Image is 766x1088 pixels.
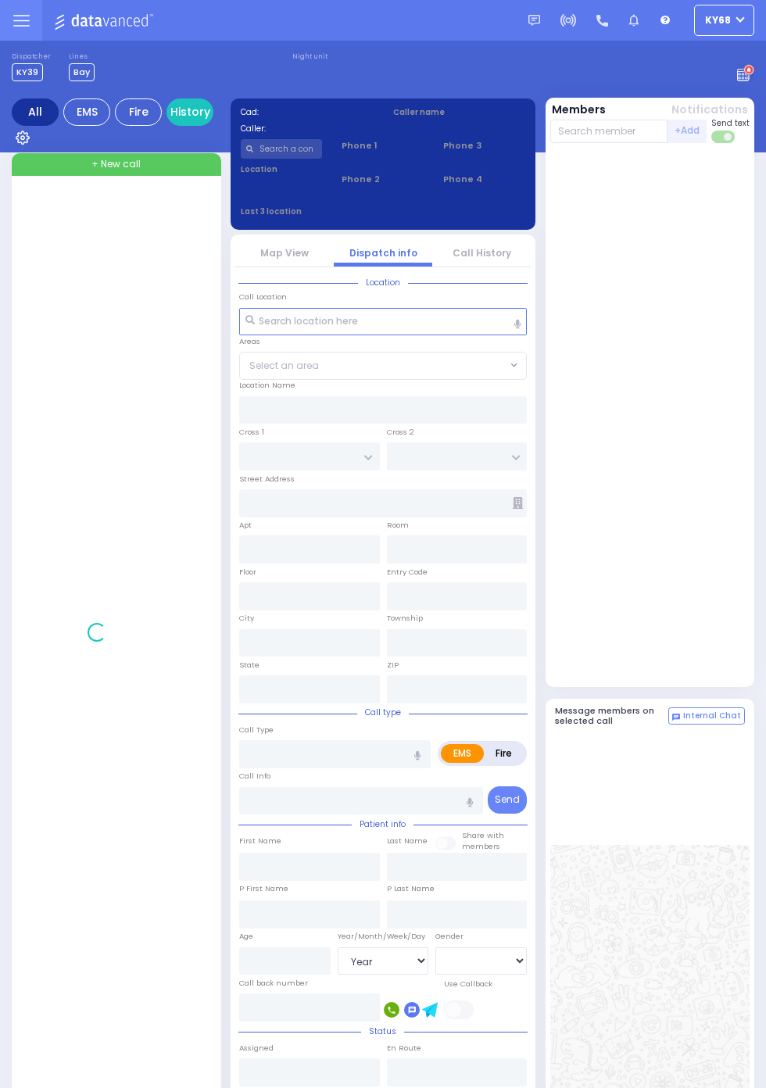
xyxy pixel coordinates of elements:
[671,102,748,118] button: Notifications
[166,98,213,126] a: History
[239,1043,274,1054] label: Assigned
[292,52,328,62] label: Night unit
[387,836,428,846] label: Last Name
[387,567,428,578] label: Entry Code
[387,520,409,531] label: Room
[69,52,95,62] label: Lines
[239,613,254,624] label: City
[338,931,429,942] div: Year/Month/Week/Day
[361,1025,404,1037] span: Status
[483,744,524,763] label: Fire
[239,427,264,438] label: Cross 1
[357,707,409,718] span: Call type
[453,246,511,259] a: Call History
[241,139,323,159] input: Search a contact
[672,714,680,721] img: comment-alt.png
[528,15,540,27] img: message.svg
[239,978,308,989] label: Call back number
[462,830,504,840] small: Share with
[711,129,736,145] label: Turn off text
[239,567,256,578] label: Floor
[342,139,424,152] span: Phone 1
[443,139,525,152] span: Phone 3
[239,308,527,336] input: Search location here
[444,979,492,990] label: Use Callback
[54,11,158,30] img: Logo
[239,520,252,531] label: Apt
[12,52,51,62] label: Dispatcher
[694,5,754,36] button: ky68
[69,63,95,81] span: Bay
[441,744,484,763] label: EMS
[342,173,424,186] span: Phone 2
[555,706,669,726] h5: Message members on selected call
[239,771,270,782] label: Call Info
[552,102,606,118] button: Members
[239,931,253,942] label: Age
[705,13,731,27] span: ky68
[12,63,43,81] span: KY39
[513,497,523,509] span: Other building occupants
[249,359,319,373] span: Select an area
[239,292,287,302] label: Call Location
[260,246,309,259] a: Map View
[711,117,750,129] span: Send text
[668,707,745,725] button: Internal Chat
[435,931,464,942] label: Gender
[91,157,141,171] span: + New call
[387,1043,421,1054] label: En Route
[683,710,741,721] span: Internal Chat
[239,380,295,391] label: Location Name
[352,818,413,830] span: Patient info
[387,427,414,438] label: Cross 2
[387,613,423,624] label: Township
[443,173,525,186] span: Phone 4
[358,277,408,288] span: Location
[12,98,59,126] div: All
[241,163,323,175] label: Location
[241,123,374,134] label: Caller:
[393,106,526,118] label: Caller name
[239,883,288,894] label: P First Name
[239,336,260,347] label: Areas
[239,725,274,735] label: Call Type
[462,841,500,851] span: members
[115,98,162,126] div: Fire
[550,120,668,143] input: Search member
[239,660,260,671] label: State
[63,98,110,126] div: EMS
[488,786,527,814] button: Send
[239,836,281,846] label: First Name
[241,106,374,118] label: Cad:
[387,660,399,671] label: ZIP
[239,474,295,485] label: Street Address
[241,206,384,217] label: Last 3 location
[387,883,435,894] label: P Last Name
[349,246,417,259] a: Dispatch info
